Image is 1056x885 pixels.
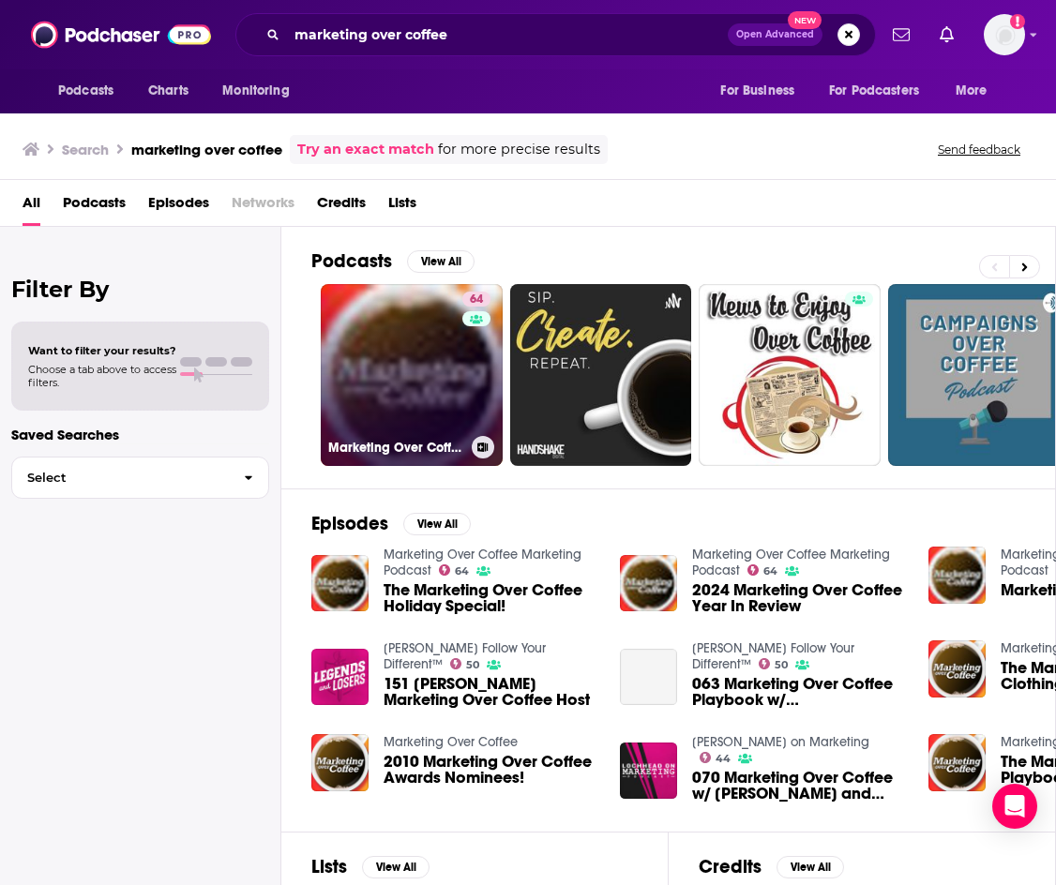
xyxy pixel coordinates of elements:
[12,472,229,484] span: Select
[317,187,366,226] a: Credits
[311,734,369,791] img: 2010 Marketing Over Coffee Awards Nominees!
[222,78,289,104] span: Monitoring
[450,658,480,669] a: 50
[384,754,597,786] a: 2010 Marketing Over Coffee Awards Nominees!
[388,187,416,226] a: Lists
[692,770,906,802] span: 070 Marketing Over Coffee w/ [PERSON_NAME] and [PERSON_NAME]
[620,649,677,706] a: 063 Marketing Over Coffee Playbook w/ John Wall
[62,141,109,158] h3: Search
[747,564,778,576] a: 64
[984,14,1025,55] button: Show profile menu
[321,284,503,466] a: 64Marketing Over Coffee Marketing Podcast
[209,73,313,109] button: open menu
[455,567,469,576] span: 64
[992,784,1037,829] div: Open Intercom Messenger
[311,249,392,273] h2: Podcasts
[1010,14,1025,29] svg: Add a profile image
[148,78,189,104] span: Charts
[11,426,269,443] p: Saved Searches
[148,187,209,226] a: Episodes
[928,734,986,791] img: The Marketing Over Coffee Playbook! Buy Now!
[777,856,844,878] button: View All
[384,582,597,614] a: The Marketing Over Coffee Holiday Special!
[620,555,677,612] img: 2024 Marketing Over Coffee Year In Review
[407,250,475,273] button: View All
[63,187,126,226] a: Podcasts
[297,139,434,160] a: Try an exact match
[984,14,1025,55] span: Logged in as Marketing09
[928,640,986,697] img: The Marketing Over Coffee Clothing Line
[311,555,369,612] img: The Marketing Over Coffee Holiday Special!
[928,547,986,604] img: Marketing Vibe Over Coffee
[384,676,597,708] a: 151 John Wall Marketing Over Coffee Host
[131,141,282,158] h3: marketing over coffee
[136,73,200,109] a: Charts
[692,770,906,802] a: 070 Marketing Over Coffee w/ John J. Wall and Kevin Maney
[728,23,822,46] button: Open AdvancedNew
[58,78,113,104] span: Podcasts
[384,640,546,672] a: Christopher Lochhead Follow Your Different™
[439,564,470,576] a: 64
[11,276,269,303] h2: Filter By
[311,249,475,273] a: PodcastsView All
[775,661,788,669] span: 50
[932,19,961,51] a: Show notifications dropdown
[466,661,479,669] span: 50
[699,855,762,878] h2: Credits
[692,582,906,614] a: 2024 Marketing Over Coffee Year In Review
[692,547,890,578] a: Marketing Over Coffee Marketing Podcast
[692,676,906,708] span: 063 Marketing Over Coffee Playbook w/ [PERSON_NAME]
[699,855,844,878] a: CreditsView All
[311,512,388,535] h2: Episodes
[620,742,677,800] img: 070 Marketing Over Coffee w/ John J. Wall and Kevin Maney
[311,649,369,706] img: 151 John Wall Marketing Over Coffee Host
[311,512,471,535] a: EpisodesView All
[700,752,732,763] a: 44
[328,440,464,456] h3: Marketing Over Coffee Marketing Podcast
[885,19,917,51] a: Show notifications dropdown
[311,855,347,878] h2: Lists
[692,640,854,672] a: Christopher Lochhead Follow Your Different™
[384,547,581,578] a: Marketing Over Coffee Marketing Podcast
[736,30,814,39] span: Open Advanced
[287,20,728,50] input: Search podcasts, credits, & more...
[28,344,176,357] span: Want to filter your results?
[817,73,946,109] button: open menu
[232,187,294,226] span: Networks
[956,78,988,104] span: More
[362,856,430,878] button: View All
[759,658,789,669] a: 50
[932,142,1026,157] button: Send feedback
[470,291,483,309] span: 64
[384,676,597,708] span: 151 [PERSON_NAME] Marketing Over Coffee Host
[720,78,794,104] span: For Business
[692,676,906,708] a: 063 Marketing Over Coffee Playbook w/ John Wall
[763,567,777,576] span: 64
[943,73,1011,109] button: open menu
[23,187,40,226] a: All
[716,755,731,763] span: 44
[462,292,490,307] a: 64
[707,73,818,109] button: open menu
[692,734,869,750] a: Lochhead on Marketing
[311,855,430,878] a: ListsView All
[28,363,176,389] span: Choose a tab above to access filters.
[31,17,211,52] img: Podchaser - Follow, Share and Rate Podcasts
